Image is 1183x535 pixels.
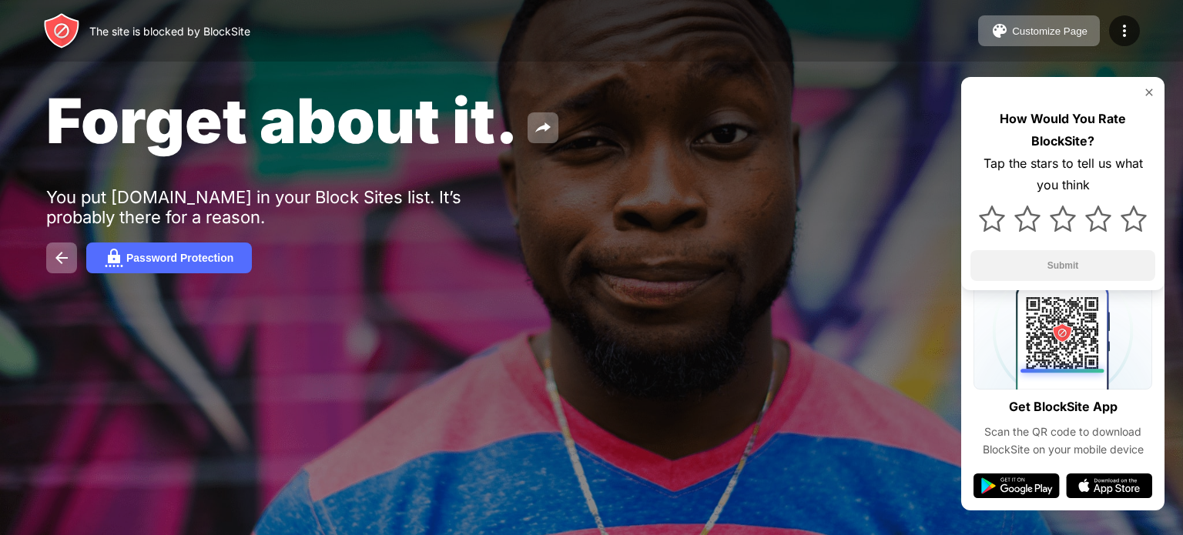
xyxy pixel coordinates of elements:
[1121,206,1147,232] img: star.svg
[126,252,233,264] div: Password Protection
[43,12,80,49] img: header-logo.svg
[978,15,1100,46] button: Customize Page
[970,250,1155,281] button: Submit
[1115,22,1134,40] img: menu-icon.svg
[974,423,1152,458] div: Scan the QR code to download BlockSite on your mobile device
[46,187,522,227] div: You put [DOMAIN_NAME] in your Block Sites list. It’s probably there for a reason.
[1012,25,1087,37] div: Customize Page
[970,108,1155,152] div: How Would You Rate BlockSite?
[534,119,552,137] img: share.svg
[52,249,71,267] img: back.svg
[1050,206,1076,232] img: star.svg
[979,206,1005,232] img: star.svg
[46,83,518,158] span: Forget about it.
[1014,206,1041,232] img: star.svg
[89,25,250,38] div: The site is blocked by BlockSite
[1066,473,1152,498] img: app-store.svg
[990,22,1009,40] img: pallet.svg
[1143,86,1155,99] img: rate-us-close.svg
[1085,206,1111,232] img: star.svg
[86,242,252,273] button: Password Protection
[970,152,1155,197] div: Tap the stars to tell us what you think
[974,473,1060,498] img: google-play.svg
[1009,396,1118,418] div: Get BlockSite App
[105,249,123,267] img: password.svg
